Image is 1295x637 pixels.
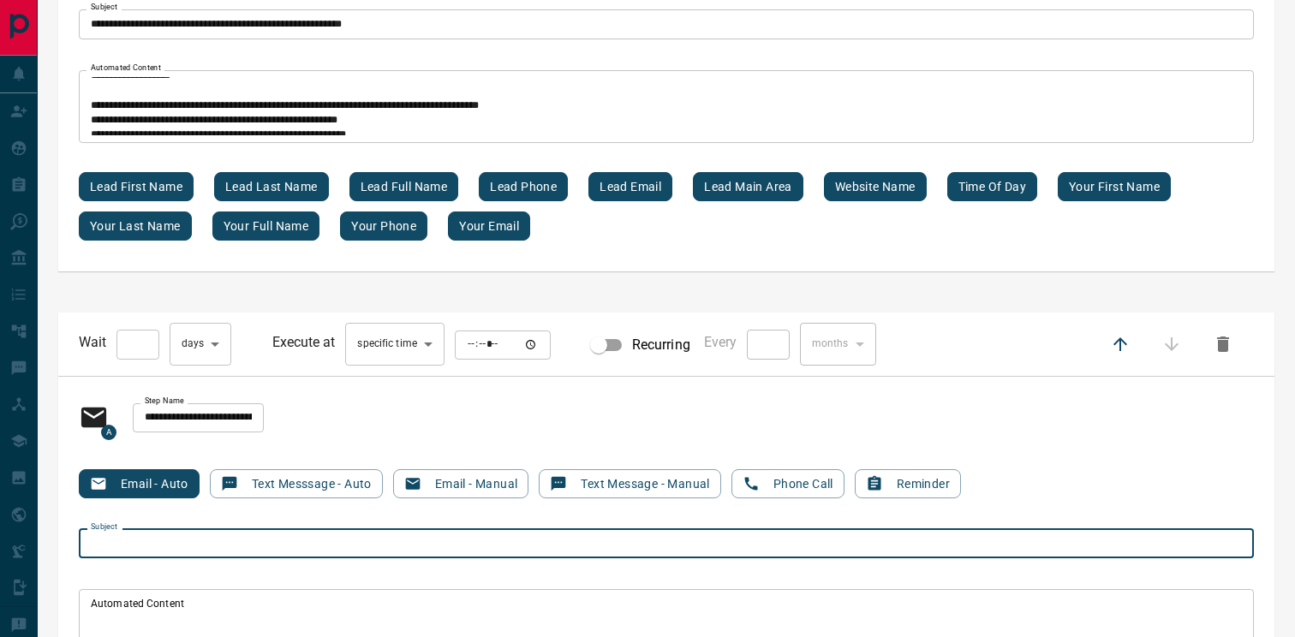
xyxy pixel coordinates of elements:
button: Your email [448,211,530,241]
button: Reminder [855,469,961,498]
button: Your first name [1058,172,1171,201]
button: Email - Auto [79,469,200,498]
span: A [101,425,116,440]
span: Every [704,334,737,350]
button: Website name [824,172,927,201]
button: Your phone [340,211,427,241]
label: Subject [91,521,117,533]
div: Execute at [272,323,550,366]
label: Step Name [145,396,184,407]
button: Your full name [212,211,320,241]
div: month s [800,323,876,366]
button: Lead email [588,172,672,201]
div: specific time [345,323,444,366]
button: Lead last name [214,172,329,201]
div: day s [170,323,231,366]
button: Text Message - Manual [539,469,720,498]
button: Lead first name [79,172,194,201]
button: Lead full name [349,172,459,201]
button: Lead main area [693,172,803,201]
label: Subject [91,2,117,13]
span: Recurring [632,335,690,355]
button: Lead phone [479,172,568,201]
button: Your last name [79,211,192,241]
button: Time of day [947,172,1037,201]
button: Text Messsage - Auto [210,469,383,498]
button: Email - Manual [393,469,529,498]
div: Wait [79,323,231,366]
button: Phone Call [731,469,844,498]
label: Automated Content [91,63,161,74]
